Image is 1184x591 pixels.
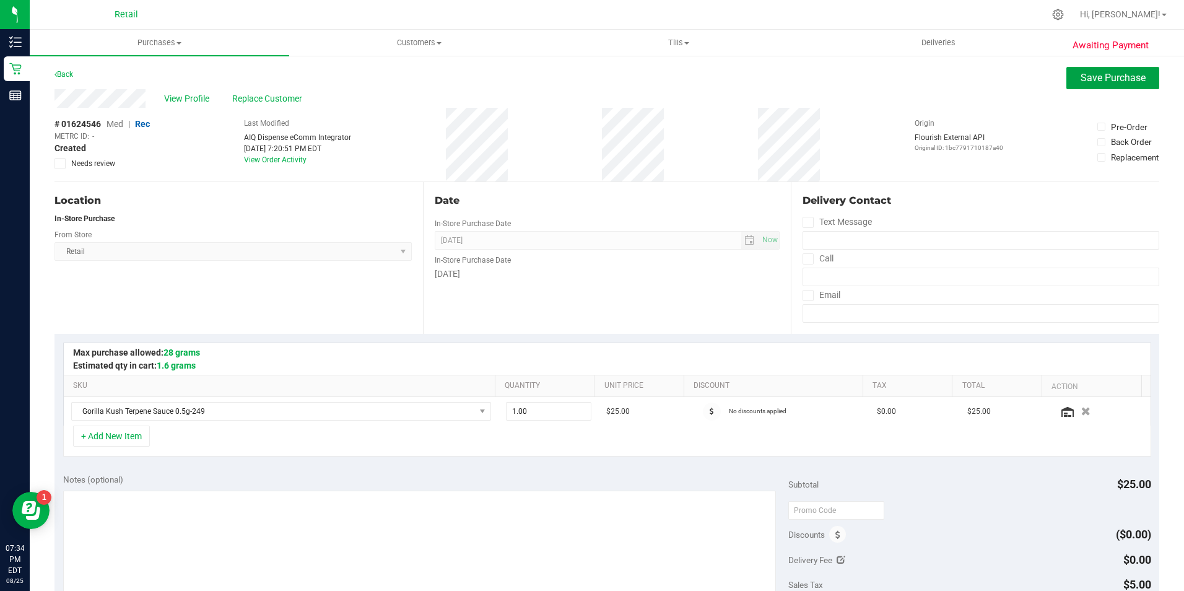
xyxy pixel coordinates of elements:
span: 28 grams [163,348,200,357]
button: + Add New Item [73,426,150,447]
div: Flourish External API [915,132,1003,152]
span: Deliveries [905,37,972,48]
input: Format: (999) 999-9999 [803,268,1159,286]
span: $5.00 [1123,578,1151,591]
div: AIQ Dispense eComm Integrator [244,132,351,143]
th: Action [1042,375,1141,398]
span: $25.00 [606,406,630,418]
label: Origin [915,118,934,129]
span: $25.00 [1117,478,1151,491]
iframe: Resource center [12,492,50,529]
a: SKU [73,381,490,391]
div: Replacement [1111,151,1159,164]
a: Tax [873,381,947,391]
span: ($0.00) [1116,528,1151,541]
label: Call [803,250,834,268]
span: $25.00 [967,406,991,418]
a: Quantity [505,381,590,391]
a: View Order Activity [244,155,307,164]
span: Customers [290,37,548,48]
a: Discount [694,381,858,391]
label: In-Store Purchase Date [435,218,511,229]
p: 08/25 [6,576,24,585]
span: Awaiting Payment [1073,38,1149,53]
span: Retail [115,9,138,20]
p: 07:34 PM EDT [6,543,24,576]
span: NO DATA FOUND [71,402,491,421]
label: In-Store Purchase Date [435,255,511,266]
span: - [92,131,94,142]
inline-svg: Retail [9,63,22,75]
span: Estimated qty in cart: [73,361,196,370]
a: Unit Price [604,381,679,391]
span: Med [107,119,123,129]
span: Discounts [788,523,825,546]
span: Replace Customer [232,92,307,105]
span: Delivery Fee [788,555,832,565]
label: Email [803,286,840,304]
iframe: Resource center unread badge [37,490,51,505]
button: Save Purchase [1066,67,1159,89]
a: Purchases [30,30,289,56]
span: Save Purchase [1081,72,1146,84]
div: Pre-Order [1111,121,1147,133]
a: Total [962,381,1037,391]
label: Last Modified [244,118,289,129]
span: Created [54,142,86,155]
span: Rec [135,119,150,129]
span: Purchases [30,37,289,48]
span: Needs review [71,158,115,169]
a: Back [54,70,73,79]
span: | [128,119,130,129]
div: Date [435,193,780,208]
input: Promo Code [788,501,884,520]
span: No discounts applied [729,408,786,414]
div: [DATE] [435,268,780,281]
a: Deliveries [809,30,1068,56]
div: Back Order [1111,136,1152,148]
inline-svg: Inventory [9,36,22,48]
label: Text Message [803,213,872,231]
i: Edit Delivery Fee [837,556,845,564]
span: Notes (optional) [63,475,123,484]
a: Tills [549,30,809,56]
p: Original ID: 1bc7791710187a40 [915,143,1003,152]
inline-svg: Reports [9,89,22,102]
div: Manage settings [1050,9,1066,20]
span: Subtotal [788,479,819,489]
span: METRC ID: [54,131,89,142]
input: 1.00 [507,403,591,420]
span: 1.6 grams [157,361,196,370]
span: Gorilla Kush Terpene Sauce 0.5g-249 [72,403,475,420]
div: Location [54,193,412,208]
a: Customers [289,30,549,56]
span: # 01624546 [54,118,101,131]
div: [DATE] 7:20:51 PM EDT [244,143,351,154]
input: Format: (999) 999-9999 [803,231,1159,250]
strong: In-Store Purchase [54,214,115,223]
span: Max purchase allowed: [73,348,200,357]
span: Sales Tax [788,580,823,590]
span: Hi, [PERSON_NAME]! [1080,9,1160,19]
span: $0.00 [877,406,896,418]
span: $0.00 [1123,553,1151,566]
div: Delivery Contact [803,193,1159,208]
span: View Profile [164,92,214,105]
span: Tills [550,37,808,48]
label: From Store [54,229,92,240]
